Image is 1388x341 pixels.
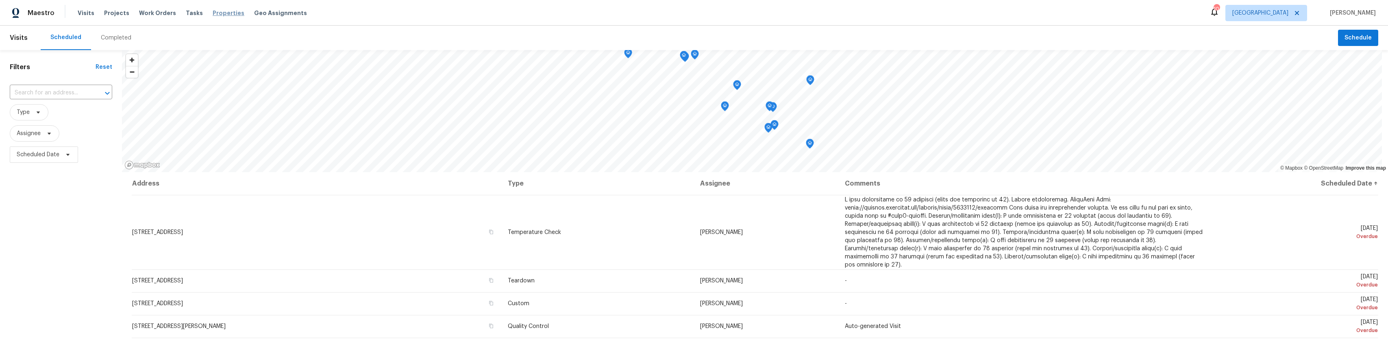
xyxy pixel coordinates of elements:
span: Temperature Check [508,230,561,235]
span: Projects [104,9,129,17]
div: Map marker [624,48,632,61]
span: Visits [10,29,28,47]
span: [STREET_ADDRESS] [132,278,183,284]
span: [PERSON_NAME] [700,301,743,306]
div: Map marker [680,51,688,63]
span: Schedule [1344,33,1372,43]
span: [PERSON_NAME] [700,278,743,284]
a: OpenStreetMap [1304,165,1343,171]
span: Properties [213,9,244,17]
div: Map marker [806,139,814,151]
div: 10 [1214,5,1219,13]
span: Auto-generated Visit [845,324,901,329]
input: Search for an address... [10,87,89,99]
span: - [845,301,847,306]
a: Improve this map [1346,165,1386,171]
span: [DATE] [1219,274,1378,289]
span: [PERSON_NAME] [1327,9,1376,17]
a: Mapbox homepage [124,160,160,170]
div: Scheduled [50,33,81,42]
span: [DATE] [1219,319,1378,334]
button: Copy Address [487,277,495,284]
button: Copy Address [487,322,495,330]
th: Type [501,172,694,195]
span: [PERSON_NAME] [700,324,743,329]
span: [STREET_ADDRESS] [132,230,183,235]
span: Tasks [186,10,203,16]
span: [DATE] [1219,297,1378,312]
div: Map marker [721,101,729,114]
div: Overdue [1219,232,1378,240]
span: Scheduled Date [17,151,59,159]
th: Assignee [694,172,838,195]
button: Copy Address [487,228,495,236]
div: Map marker [733,80,741,93]
h1: Filters [10,63,96,71]
button: Copy Address [487,299,495,307]
div: Overdue [1219,326,1378,334]
span: [DATE] [1219,225,1378,240]
span: [STREET_ADDRESS] [132,301,183,306]
span: Quality Control [508,324,549,329]
th: Comments [838,172,1212,195]
button: Zoom out [126,66,138,78]
span: L ipsu dolorsitame co 59 adipisci (elits doe temporinc ut 42). Labore etdoloremag. AliquAeni Admi... [845,197,1203,268]
div: Overdue [1219,304,1378,312]
div: Overdue [1219,281,1378,289]
span: Geo Assignments [254,9,307,17]
span: Custom [508,301,529,306]
span: - [845,278,847,284]
a: Mapbox [1280,165,1303,171]
th: Address [132,172,501,195]
button: Open [102,87,113,99]
span: [STREET_ADDRESS][PERSON_NAME] [132,324,226,329]
div: Map marker [764,123,772,136]
th: Scheduled Date ↑ [1212,172,1378,195]
span: Maestro [28,9,54,17]
div: Map marker [818,172,826,185]
span: Assignee [17,129,41,138]
span: [GEOGRAPHIC_DATA] [1232,9,1288,17]
span: Type [17,108,30,116]
div: Map marker [766,101,774,114]
div: Map marker [806,75,814,88]
canvas: Map [122,50,1382,172]
div: Reset [96,63,112,71]
span: Visits [78,9,94,17]
span: Work Orders [139,9,176,17]
div: Completed [101,34,131,42]
div: Map marker [691,50,699,62]
button: Schedule [1338,30,1378,46]
span: [PERSON_NAME] [700,230,743,235]
span: Teardown [508,278,535,284]
button: Zoom in [126,54,138,66]
div: Map marker [770,120,779,133]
